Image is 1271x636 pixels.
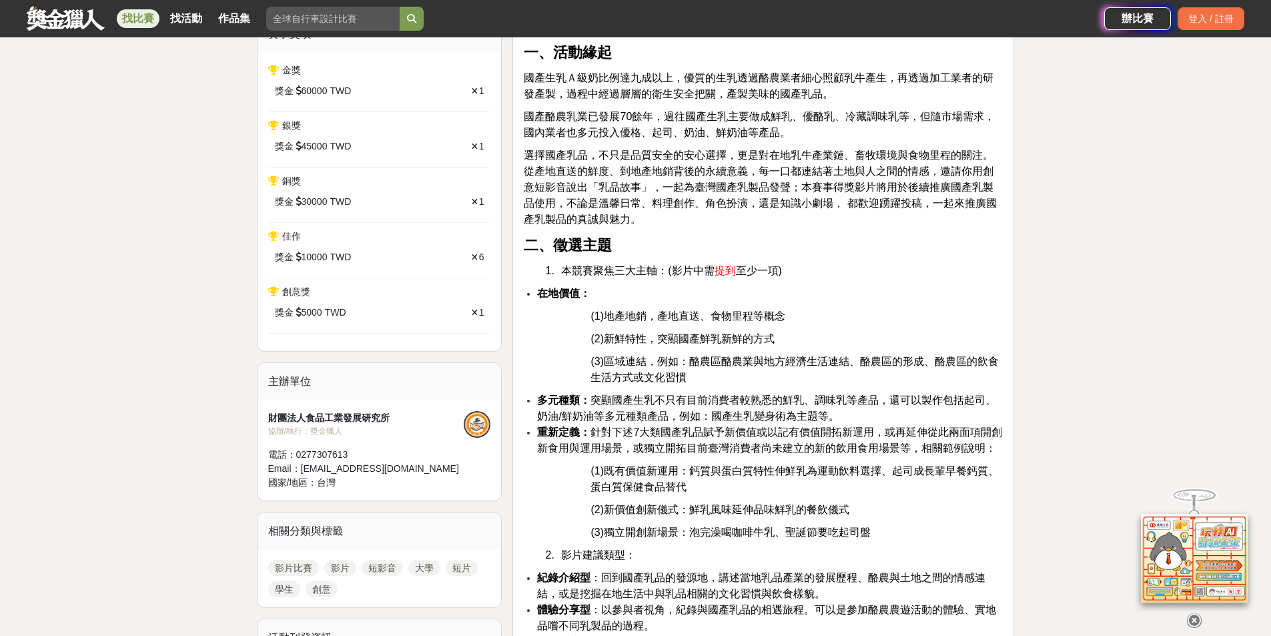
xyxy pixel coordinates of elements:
[545,549,554,561] span: 2.
[590,527,871,538] span: (3)獨立開創新場景：泡完澡喝咖啡牛乳、聖誕節要吃起司盤
[282,65,301,75] span: 金獎
[302,250,328,264] span: 10000
[537,572,590,583] strong: 紀錄介紹型
[590,356,999,383] span: (3)區域連結，例如：酪農區酪農業與地方經濟生活連結、酪農區的形成、酪農區的飲食生活方式或文化習慣
[268,560,319,576] a: 影片比賽
[268,425,464,437] div: 協辦/執行： 獎金獵人
[306,581,338,597] a: 創意
[524,111,995,138] span: 國產酪農乳業已發展70餘年，過往國產生乳主要做成鮮乳、優酪乳、冷藏調味乳等，但隨市場需求，國內業者也多元投入優格、起司、奶油、鮮奶油等產品。
[330,250,351,264] span: TWD
[537,426,1002,454] span: 針對下述7大類國產乳品賦予新價值或以記有價值開拓新運用，或再延伸從此兩面項開創新食用與運用場景，或獨立開拓目前臺灣消費者尚未建立的新的飲用食用場景等，相關範例說明：
[561,265,714,276] span: 本競賽聚焦三大主軸：(影片中需
[275,306,294,320] span: 獎金
[479,252,484,262] span: 6
[275,139,294,153] span: 獎金
[275,250,294,264] span: 獎金
[537,604,590,615] strong: 體驗分享型
[302,139,328,153] span: 45000
[302,84,328,98] span: 60000
[268,411,464,425] div: 財團法人食品工業發展研究所
[524,44,612,61] strong: 一、活動緣起
[268,581,300,597] a: 學生
[282,176,301,186] span: 銅獎
[537,394,996,422] span: 突顯國產生乳不只有目前消費者較熟悉的鮮乳、調味乳等產品，還可以製作包括起司、奶油/鮮奶油等多元種類產品，例如：國產生乳變身術為主題等。
[524,72,993,99] span: 國產生乳Ａ級奶比例達九成以上，優質的生乳透過酪農業者細心照顧乳牛產生，再透過加工業者的研發產製，過程中經過層層的衛生安全把關，產製美味的國產乳品。
[268,448,464,462] div: 電話： 0277307613
[330,84,351,98] span: TWD
[302,195,328,209] span: 30000
[282,231,301,242] span: 佳作
[590,333,775,344] span: (2)新鮮特性，突顯國產鮮乳新鮮的方式
[537,604,996,631] span: ：以參與者視角，紀錄與國產乳品的相遇旅程。可以是參加酪農農遊活動的體驗、實地品嚐不同乳製品的過程。
[479,307,484,318] span: 1
[524,237,612,254] strong: 二、徵選主題
[362,560,403,576] a: 短影音
[324,560,356,576] a: 影片
[258,513,502,550] div: 相關分類與標籤
[524,149,996,225] span: 選擇國產乳品，不只是品質安全的安心選擇，更是對在地乳牛產業鏈、畜牧環境與食物里程的關注。從產地直送的鮮度、到地產地銷背後的永續意義，每一口都連結著土地與人之間的情感，邀請你用創意短影音說出「乳品...
[330,139,351,153] span: TWD
[479,196,484,207] span: 1
[736,265,782,276] span: 至少一項)
[268,477,318,488] span: 國家/地區：
[590,465,999,493] span: (1)既有價值新運用：鈣質與蛋白質特性伸鮮乳為運動飲料選擇、起司成長輩早餐鈣質、蛋白質保健食品替代
[561,549,636,561] span: 影片建議類型：
[1104,7,1171,30] a: 辦比賽
[258,363,502,400] div: 主辦單位
[590,504,849,515] span: (2)新價值創新儀式：鮮乳風味延伸品味鮮乳的餐飲儀式
[537,572,985,599] span: ：回到國產乳品的發源地，講述當地乳品產業的發展歷程、酪農與土地之間的情感連結，或是挖掘在地生活中與乳品相關的文化習慣與飲食樣貌。
[537,426,590,438] strong: 重新定義：
[446,560,478,576] a: 短片
[117,9,159,28] a: 找比賽
[282,120,301,131] span: 銀獎
[479,85,484,96] span: 1
[537,394,590,406] strong: 多元種類：
[275,195,294,209] span: 獎金
[545,265,554,276] span: 1.
[408,560,440,576] a: 大學
[213,9,256,28] a: 作品集
[1178,7,1244,30] div: 登入 / 註冊
[1141,514,1248,603] img: d2146d9a-e6f6-4337-9592-8cefde37ba6b.png
[275,84,294,98] span: 獎金
[302,306,322,320] span: 5000
[715,265,736,276] span: 提到
[317,477,336,488] span: 台灣
[282,286,310,297] span: 創意獎
[330,195,351,209] span: TWD
[325,306,346,320] span: TWD
[590,310,785,322] span: (1)地產地銷，產地直送、食物里程等概念
[537,288,590,299] strong: 在地價值：
[268,462,464,476] div: Email： [EMAIL_ADDRESS][DOMAIN_NAME]
[479,141,484,151] span: 1
[266,7,400,31] input: 全球自行車設計比賽
[165,9,207,28] a: 找活動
